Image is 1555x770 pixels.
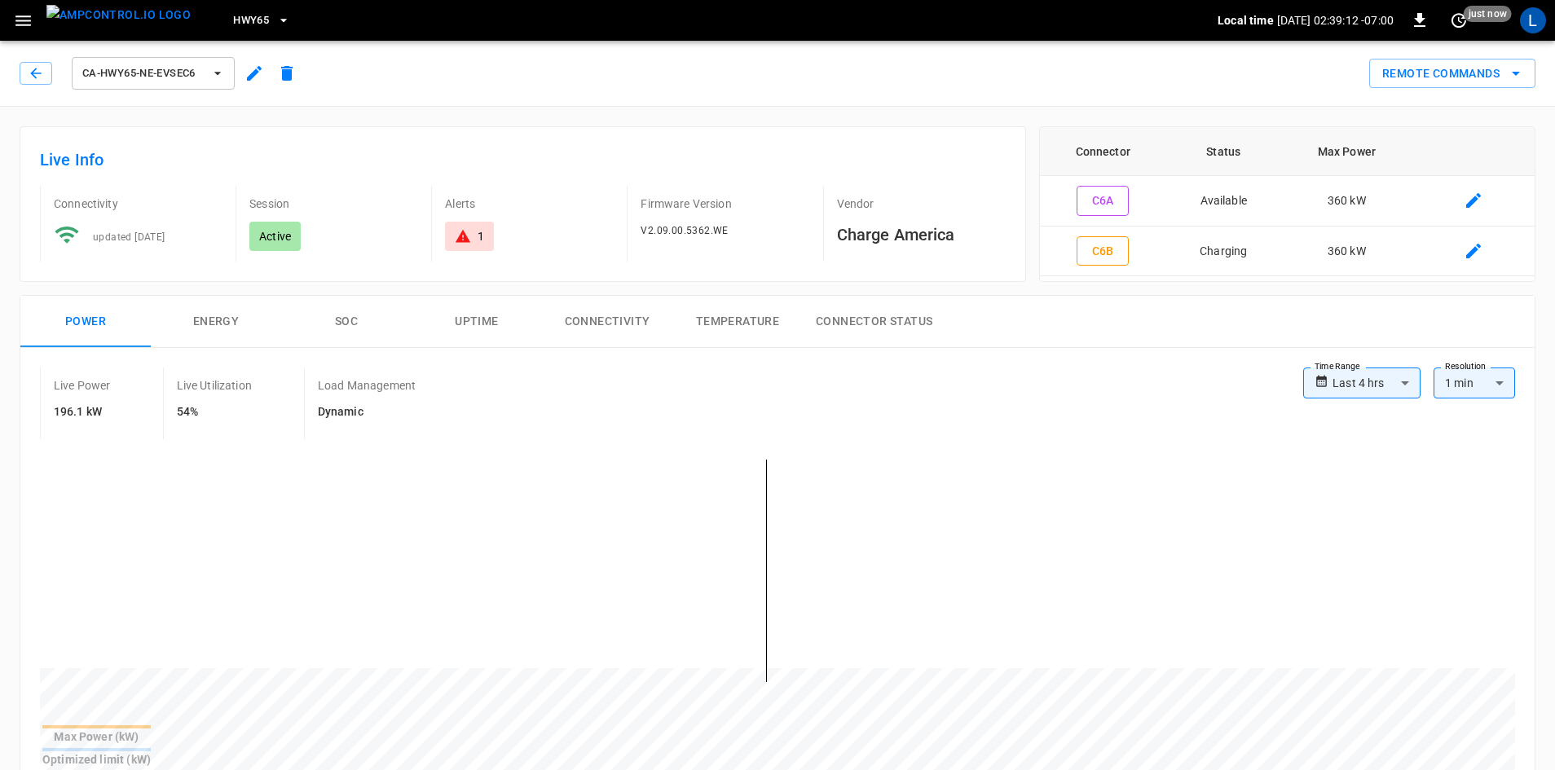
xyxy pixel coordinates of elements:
[72,57,235,90] button: ca-hwy65-ne-evseC6
[1369,59,1535,89] div: remote commands options
[151,296,281,348] button: Energy
[46,5,191,25] img: ampcontrol.io logo
[93,231,165,243] span: updated [DATE]
[837,196,1006,212] p: Vendor
[1218,12,1274,29] p: Local time
[249,196,418,212] p: Session
[54,403,111,421] h6: 196.1 kW
[803,296,945,348] button: Connector Status
[1040,127,1166,176] th: Connector
[1333,367,1421,398] div: Last 4 hrs
[233,11,269,30] span: HWY65
[318,377,416,394] p: Load Management
[1434,367,1515,398] div: 1 min
[1077,236,1129,266] button: C6B
[281,296,412,348] button: SOC
[177,403,252,421] h6: 54%
[412,296,542,348] button: Uptime
[641,196,809,212] p: Firmware Version
[318,403,416,421] h6: Dynamic
[1520,7,1546,33] div: profile-icon
[1281,227,1412,277] td: 360 kW
[227,5,297,37] button: HWY65
[837,222,1006,248] h6: Charge America
[478,228,484,244] div: 1
[1464,6,1512,22] span: just now
[1369,59,1535,89] button: Remote Commands
[40,147,1006,173] h6: Live Info
[54,196,222,212] p: Connectivity
[445,196,614,212] p: Alerts
[1315,360,1360,373] label: Time Range
[1077,186,1129,216] button: C6A
[259,228,291,244] p: Active
[1446,7,1472,33] button: set refresh interval
[20,296,151,348] button: Power
[54,377,111,394] p: Live Power
[1445,360,1486,373] label: Resolution
[1281,176,1412,227] td: 360 kW
[82,64,203,83] span: ca-hwy65-ne-evseC6
[1166,127,1281,176] th: Status
[1040,127,1535,276] table: connector table
[641,225,728,236] span: V2.09.00.5362.WE
[1277,12,1394,29] p: [DATE] 02:39:12 -07:00
[1166,176,1281,227] td: Available
[672,296,803,348] button: Temperature
[1281,127,1412,176] th: Max Power
[177,377,252,394] p: Live Utilization
[1166,227,1281,277] td: Charging
[542,296,672,348] button: Connectivity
